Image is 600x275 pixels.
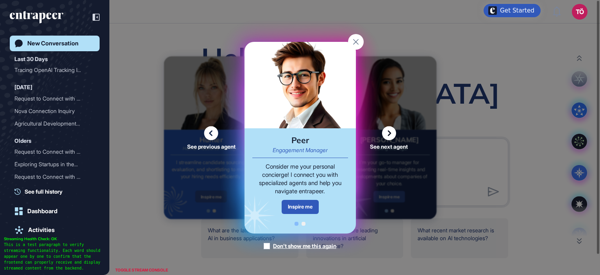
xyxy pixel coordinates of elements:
[14,117,89,130] div: Agricultural Developments...
[14,83,32,92] div: [DATE]
[14,92,95,105] div: Request to Connect with Nova
[14,117,95,130] div: Agricultural Developments in Turkey: News from the Past Year
[14,105,95,117] div: Nova Connection Inquiry
[484,4,541,17] div: Open Get Started checklist
[291,136,309,144] div: Peer
[370,144,408,149] span: See next agent
[10,11,63,23] div: entrapeer-logo
[10,36,100,51] a: New Conversation
[252,162,348,195] div: Consider me your personal concierge! I connect you with specialized agents and help you navigate ...
[14,171,95,183] div: Request to Connect with Reese
[282,200,319,214] div: Inspire me
[27,208,57,215] div: Dashboard
[28,226,55,234] div: Activities
[14,158,95,171] div: Exploring Startups in the Media Industry
[273,242,336,250] div: Don't show me this again
[10,222,100,238] a: Activities
[14,146,89,158] div: Request to Connect with R...
[14,171,89,183] div: Request to Connect with R...
[245,42,356,128] img: peer-card.png
[27,40,79,47] div: New Conversation
[25,187,62,196] span: See full history
[14,64,95,76] div: Tracing OpenAI Tracking Information
[488,6,497,15] img: launcher-image-alternative-text
[187,144,236,149] span: See previous agent
[500,7,534,14] div: Get Started
[14,136,31,146] div: Olders
[14,92,89,105] div: Request to Connect with N...
[14,105,89,117] div: Nova Connection Inquiry
[14,187,100,196] a: See full history
[14,54,48,64] div: Last 30 Days
[14,146,95,158] div: Request to Connect with Reese
[273,147,328,153] div: Engagement Manager
[113,265,170,275] div: TOGGLE STREAM CONSOLE
[14,64,89,76] div: Tracing OpenAI Tracking I...
[14,158,89,171] div: Exploring Startups in the...
[10,203,100,219] a: Dashboard
[572,4,587,20] button: TÖ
